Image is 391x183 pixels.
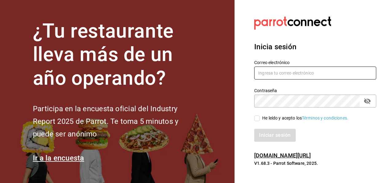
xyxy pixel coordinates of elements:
h1: ¿Tu restaurante lleva más de un año operando? [33,19,199,90]
p: V1.68.3 - Parrot Software, 2025. [254,160,376,166]
label: Correo electrónico [254,60,376,64]
div: He leído y acepto los [262,115,348,121]
a: Ir a la encuesta [33,154,84,162]
a: Términos y condiciones. [302,116,348,120]
h2: Participa en la encuesta oficial del Industry Report 2025 de Parrot. Te toma 5 minutos y puede se... [33,103,199,140]
label: Contraseña [254,88,376,92]
button: passwordField [362,96,373,106]
a: [DOMAIN_NAME][URL] [254,152,311,159]
input: Ingresa tu correo electrónico [254,67,376,79]
h3: Inicia sesión [254,41,376,52]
